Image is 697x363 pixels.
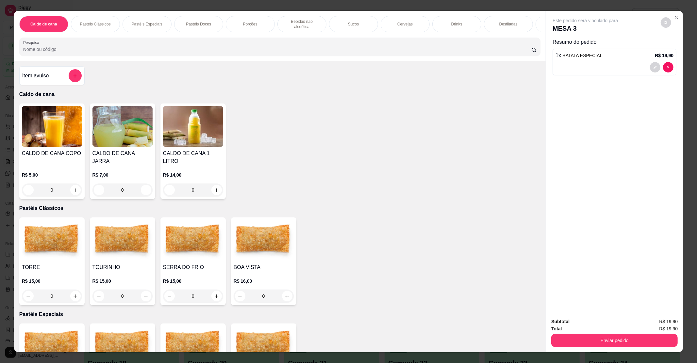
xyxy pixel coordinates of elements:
p: Este pedido será vinculado para [553,17,618,24]
p: Destiladas [499,22,518,27]
button: increase-product-quantity [211,185,222,195]
button: Close [671,12,682,23]
p: MESA 3 [553,24,618,33]
img: product-image [22,220,82,261]
img: product-image [163,220,223,261]
button: decrease-product-quantity [94,185,104,195]
button: decrease-product-quantity [650,62,660,72]
img: product-image [92,106,153,147]
button: decrease-product-quantity [23,185,34,195]
p: Bebidas não alcoólica [283,19,321,29]
span: BATATA ESPECIAL [563,53,603,58]
h4: CALDO DE CANA 1 LITRO [163,150,223,165]
h4: TORRE [22,263,82,271]
p: R$ 15,00 [92,278,153,284]
button: decrease-product-quantity [661,17,671,28]
button: increase-product-quantity [70,185,81,195]
p: Pastéis Clássicos [19,204,541,212]
h4: TOURINHO [92,263,153,271]
p: R$ 15,00 [163,278,223,284]
button: increase-product-quantity [141,185,151,195]
p: Caldo de cana [19,90,541,98]
p: Drinks [451,22,462,27]
p: R$ 16,00 [234,278,294,284]
p: Pastéis Doces [186,22,211,27]
p: Cervejas [397,22,413,27]
input: Pesquisa [23,46,532,53]
p: Porções [243,22,257,27]
p: Resumo do pedido [553,38,676,46]
p: R$ 19,90 [655,52,674,59]
p: 1 x [556,52,602,59]
h4: Item avulso [22,72,49,80]
h4: BOA VISTA [234,263,294,271]
img: product-image [234,220,294,261]
h4: CALDO DE CANA JARRA [92,150,153,165]
button: decrease-product-quantity [164,185,175,195]
span: R$ 19,90 [659,318,678,325]
span: R$ 19,90 [659,325,678,332]
p: R$ 5,00 [22,172,82,178]
strong: Subtotal [551,319,570,324]
label: Pesquisa [23,40,41,45]
p: Pastéis Especiais [19,310,541,318]
p: R$ 7,00 [92,172,153,178]
p: R$ 14,00 [163,172,223,178]
button: Enviar pedido [551,334,678,347]
p: Caldo de cana [30,22,57,27]
p: R$ 15,00 [22,278,82,284]
h4: SERRA DO FRIO [163,263,223,271]
button: add-separate-item [69,69,82,82]
img: product-image [92,220,153,261]
button: decrease-product-quantity [663,62,673,72]
strong: Total [551,326,562,331]
img: product-image [22,106,82,147]
img: product-image [163,106,223,147]
p: Pastéis Clássicos [80,22,111,27]
h4: CALDO DE CANA COPO [22,150,82,157]
p: Pastéis Especiais [132,22,162,27]
p: Sucos [348,22,359,27]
